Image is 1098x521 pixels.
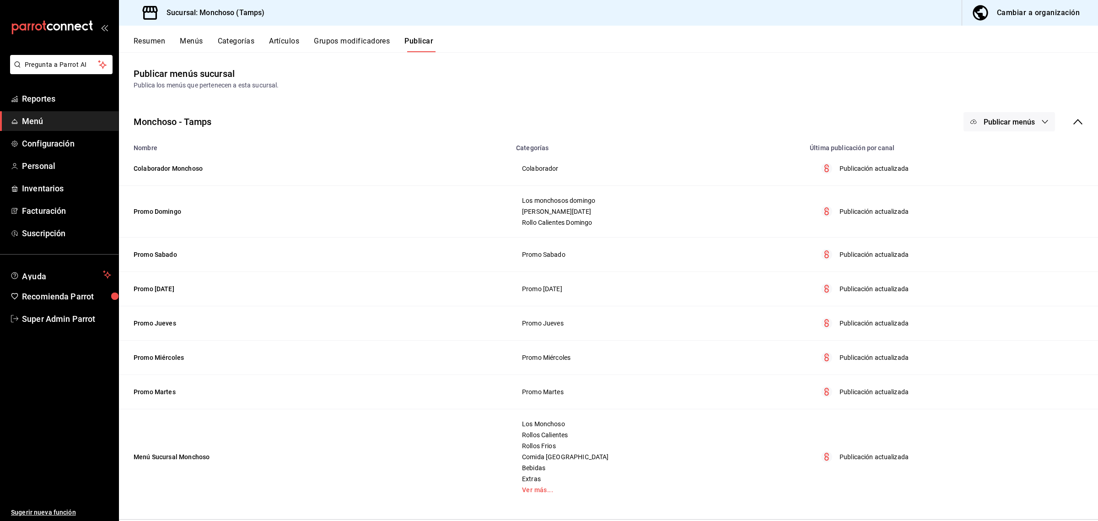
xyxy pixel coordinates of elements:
[314,37,390,52] button: Grupos modificadores
[22,160,111,172] span: Personal
[840,284,909,294] p: Publicación actualizada
[119,306,511,341] td: Promo Jueves
[6,66,113,76] a: Pregunta a Parrot AI
[522,465,793,471] span: Bebidas
[119,375,511,409] td: Promo Martes
[522,286,793,292] span: Promo [DATE]
[22,182,111,195] span: Inventarios
[101,24,108,31] button: open_drawer_menu
[522,197,793,204] span: Los monchosos domingo
[119,409,511,505] td: Menú Sucursal Monchoso
[218,37,255,52] button: Categorías
[119,152,511,186] td: Colaborador Monchoso
[22,227,111,239] span: Suscripción
[984,118,1035,126] span: Publicar menús
[119,186,511,238] td: Promo Domingo
[119,341,511,375] td: Promo Miércoles
[840,164,909,174] p: Publicación actualizada
[134,81,1083,90] div: Publica los menús que pertenecen a esta sucursal.
[22,313,111,325] span: Super Admin Parrot
[522,476,793,482] span: Extras
[119,238,511,272] td: Promo Sabado
[522,454,793,460] span: Comida [GEOGRAPHIC_DATA]
[119,139,511,152] th: Nombre
[119,272,511,306] td: Promo [DATE]
[22,92,111,105] span: Reportes
[840,452,909,462] p: Publicación actualizada
[134,37,165,52] button: Resumen
[522,443,793,449] span: Rollos Frios
[22,205,111,217] span: Facturación
[134,67,235,81] div: Publicar menús sucursal
[522,320,793,326] span: Promo Jueves
[522,421,793,427] span: Los Monchoso
[159,7,264,18] h3: Sucursal: Monchoso (Tamps)
[269,37,299,52] button: Artículos
[180,37,203,52] button: Menús
[522,354,793,361] span: Promo Miércoles
[11,508,111,517] span: Sugerir nueva función
[22,115,111,127] span: Menú
[522,208,793,215] span: [PERSON_NAME][DATE]
[134,37,1098,52] div: navigation tabs
[997,6,1080,19] div: Cambiar a organización
[840,250,909,260] p: Publicación actualizada
[119,139,1098,505] table: menu maker table for brand
[840,319,909,328] p: Publicación actualizada
[840,387,909,397] p: Publicación actualizada
[963,112,1055,131] button: Publicar menús
[522,487,793,493] a: Ver más...
[522,251,793,258] span: Promo Sabado
[404,37,433,52] button: Publicar
[840,353,909,363] p: Publicación actualizada
[25,60,98,70] span: Pregunta a Parrot AI
[522,432,793,438] span: Rollos Calientes
[804,139,1098,152] th: Última publicación por canal
[134,115,211,129] div: Monchoso - Tamps
[511,139,804,152] th: Categorías
[22,269,99,280] span: Ayuda
[10,55,113,74] button: Pregunta a Parrot AI
[22,290,111,303] span: Recomienda Parrot
[522,219,793,226] span: Rollo Calientes Domingo
[522,165,793,172] span: Colaborador
[840,207,909,217] p: Publicación actualizada
[522,389,793,395] span: Promo Martes
[22,137,111,150] span: Configuración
